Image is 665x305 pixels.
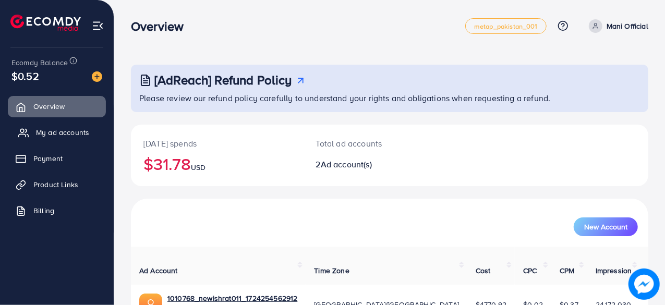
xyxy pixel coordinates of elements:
span: Billing [33,205,54,216]
span: USD [191,162,205,173]
p: Mani Official [607,20,648,32]
span: Ad Account [139,265,178,276]
img: image [628,269,660,300]
span: CPC [523,265,537,276]
p: Total ad accounts [316,137,420,150]
img: menu [92,20,104,32]
span: Cost [476,265,491,276]
a: Product Links [8,174,106,195]
span: New Account [584,223,627,230]
span: Overview [33,101,65,112]
p: Please review our refund policy carefully to understand your rights and obligations when requesti... [139,92,642,104]
h3: [AdReach] Refund Policy [154,72,292,88]
p: [DATE] spends [143,137,291,150]
h3: Overview [131,19,192,34]
img: logo [10,15,81,31]
span: Impression [596,265,632,276]
a: metap_pakistan_001 [465,18,547,34]
span: Payment [33,153,63,164]
span: Product Links [33,179,78,190]
a: Mani Official [585,19,648,33]
a: Billing [8,200,106,221]
span: Time Zone [314,265,349,276]
span: My ad accounts [36,127,89,138]
span: Ad account(s) [321,158,372,170]
span: metap_pakistan_001 [474,23,538,30]
a: 1010768_newishrat011_1724254562912 [167,293,297,303]
h2: 2 [316,160,420,169]
a: My ad accounts [8,122,106,143]
button: New Account [574,217,638,236]
span: CPM [560,265,574,276]
a: Overview [8,96,106,117]
img: image [92,71,102,82]
a: Payment [8,148,106,169]
span: $0.52 [11,68,39,83]
span: Ecomdy Balance [11,57,68,68]
h2: $31.78 [143,154,291,174]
